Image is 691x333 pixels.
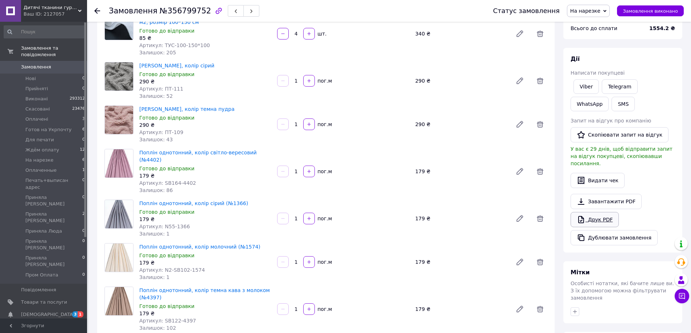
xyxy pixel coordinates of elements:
img: Тонкий утеплювач "Слімтекс", щільність 100 г/м2, розмір 100*150 см [105,12,133,40]
span: Написати покупцеві [571,70,625,76]
span: Видалити [533,74,547,88]
span: 293312 [70,96,85,102]
span: Приняла [PERSON_NAME] [25,238,82,251]
span: Оплачені [25,116,48,122]
div: пог.м [316,77,333,84]
span: Готово до відправки [139,166,194,171]
a: Редагувати [513,164,527,179]
span: 0 [82,177,85,190]
span: Замовлення [109,7,157,15]
button: Скопіювати запит на відгук [571,127,669,142]
span: 0 [82,137,85,143]
span: Видалити [533,255,547,269]
span: Залишок: 1 [139,231,170,237]
div: 179 ₴ [139,216,271,223]
div: 290 ₴ [139,78,271,85]
span: Оплаченные [25,167,57,174]
span: 1 [78,311,83,317]
div: пог.м [316,215,333,222]
div: пог.м [316,305,333,313]
span: Готово до відправки [139,303,194,309]
span: Залишок: 205 [139,50,176,55]
span: Видалити [533,26,547,41]
div: 340 ₴ [412,29,510,39]
span: Приняла Люда [25,228,62,234]
span: Замовлення [21,64,51,70]
span: 23476 [72,106,85,112]
span: 6 [82,157,85,163]
div: пог.м [316,168,333,175]
span: 0 [82,86,85,92]
span: Ждём оплату [25,147,59,153]
a: Редагувати [513,211,527,226]
img: Поплін однотонний, колір сірий (№1366) [105,200,133,228]
button: Дублювати замовлення [571,230,658,245]
span: Скасовані [25,106,50,112]
div: 179 ₴ [412,166,510,176]
span: Видалити [533,211,547,226]
span: Виконані [25,96,48,102]
span: 0 [82,255,85,268]
span: 0 [82,272,85,278]
img: Плюш Тедді, колір сірий [105,62,133,91]
span: Готово до відправки [139,71,194,77]
a: Редагувати [513,255,527,269]
span: Замовлення та повідомлення [21,45,87,58]
button: Чат з покупцем [675,289,689,303]
span: 2 [82,211,85,224]
span: Приняла [PERSON_NAME] [25,255,82,268]
a: Viber [573,79,599,94]
img: Поплін однотонний, колір світло-вересовий (№4402) [105,149,133,178]
div: 179 ₴ [412,213,510,224]
span: Залишок: 52 [139,93,173,99]
span: Артикул: ТУС-100-150*100 [139,42,210,48]
span: Залишок: 43 [139,137,173,142]
span: [DEMOGRAPHIC_DATA] [21,311,75,318]
div: 179 ₴ [139,259,271,266]
span: Готово до відправки [139,253,194,258]
span: 0 [82,75,85,82]
span: Замовлення виконано [623,8,678,14]
span: Особисті нотатки, які бачите лише ви. З їх допомогою можна фільтрувати замовлення [571,280,674,301]
button: Видати чек [571,173,625,188]
span: Приняла [PERSON_NAME] [25,211,82,224]
a: Поплін однотонний, колір молочний (№1574) [139,244,260,250]
span: Пром Оплата [25,272,58,278]
span: Артикул: SB122-4397 [139,318,196,324]
button: Замовлення виконано [617,5,684,16]
span: 0 [82,194,85,207]
span: Видалити [533,302,547,316]
span: Дитячі тканини гуртом і в роздріб [24,4,78,11]
span: Готово до відправки [139,209,194,215]
span: Запит на відгук про компанію [571,118,651,124]
a: Тонкий утеплювач "Слімтекс", щільність 100 г/м2, розмір 100*150 см [139,12,266,25]
div: 290 ₴ [139,121,271,129]
a: WhatsApp [571,97,609,111]
span: Видалити [533,164,547,179]
div: пог.м [316,121,333,128]
div: Статус замовлення [493,7,560,14]
span: Дії [571,55,580,62]
span: Повідомлення [21,287,56,293]
span: 6 [82,126,85,133]
input: Пошук [4,25,86,38]
span: Для печати [25,137,54,143]
span: Приняла [PERSON_NAME] [25,194,82,207]
img: Поплін однотонний, колір молочний (№1574) [105,243,133,272]
a: Поплін однотонний, колір сірий (№1366) [139,200,248,206]
div: 179 ₴ [139,310,271,317]
a: [PERSON_NAME], колір темна пудра [139,106,235,112]
span: 0 [82,238,85,251]
a: Поплін однотонний, колір світло-вересовий (№4402) [139,150,257,163]
a: Telegram [602,79,637,94]
span: Всього до сплати [571,25,617,31]
span: №356799752 [160,7,211,15]
a: Редагувати [513,302,527,316]
div: 179 ₴ [412,257,510,267]
img: Поплін однотонний, колір темна кава з молоком (№4397) [105,287,133,315]
a: Завантажити PDF [571,194,642,209]
div: 290 ₴ [412,76,510,86]
span: Залишок: 86 [139,187,173,193]
span: Видалити [533,117,547,132]
a: [PERSON_NAME], колір сірий [139,63,214,68]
